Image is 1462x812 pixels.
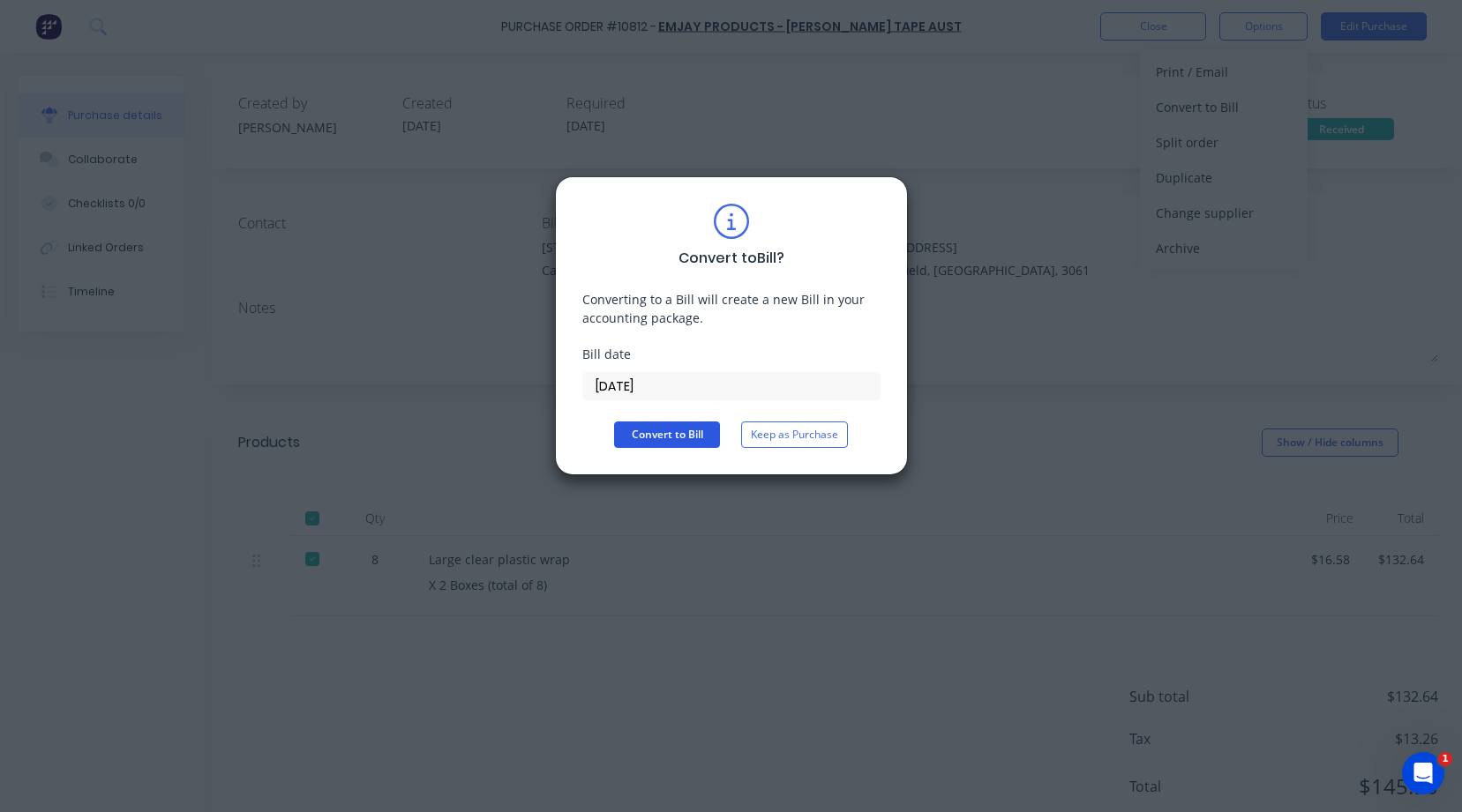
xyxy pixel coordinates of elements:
[582,290,881,327] div: Converting to a Bill will create a new Bill in your accounting package.
[741,421,848,448] button: Keep as Purchase
[614,421,720,448] button: Convert to Bill
[582,345,881,363] div: Bill date
[679,248,784,269] div: Convert to Bill ?
[1438,752,1452,766] span: 1
[1402,752,1444,794] iframe: Intercom live chat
